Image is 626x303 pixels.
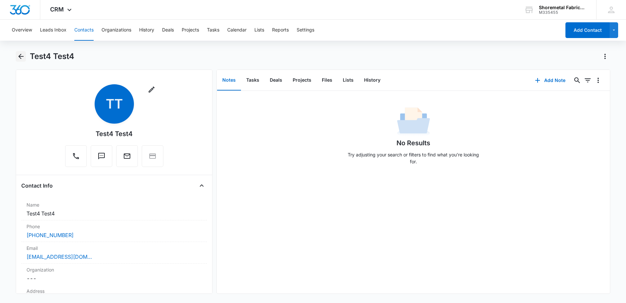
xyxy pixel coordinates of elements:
button: Lists [254,20,264,41]
label: Name [27,201,202,208]
a: Text [91,155,112,161]
h4: Contact Info [21,182,53,190]
div: NameTest4 Test4 [21,199,207,220]
a: Email [116,155,138,161]
button: Actions [600,51,610,62]
a: Call [65,155,87,161]
button: Filters [582,75,593,86]
h1: Test4 Test4 [30,51,74,61]
p: Try adjusting your search or filters to find what you’re looking for. [345,151,482,165]
div: account name [539,5,587,10]
dd: --- [27,274,202,282]
button: Overflow Menu [593,75,603,86]
button: Reports [272,20,289,41]
a: [EMAIL_ADDRESS][DOMAIN_NAME] [27,253,92,261]
a: [PHONE_NUMBER] [27,231,74,239]
label: Phone [27,223,202,230]
button: Overview [12,20,32,41]
label: Organization [27,266,202,273]
button: Add Note [528,72,572,88]
span: CRM [50,6,64,13]
div: Phone[PHONE_NUMBER] [21,220,207,242]
button: Tasks [207,20,219,41]
button: Email [116,145,138,167]
button: History [139,20,154,41]
label: Address [27,288,202,294]
button: Calendar [227,20,247,41]
button: Leads Inbox [40,20,66,41]
button: Lists [338,70,359,91]
button: Close [196,180,207,191]
div: Organization--- [21,264,207,285]
label: Email [27,245,202,252]
dd: Test4 Test4 [27,210,202,217]
button: Text [91,145,112,167]
h1: No Results [396,138,430,148]
span: TT [95,84,134,124]
button: Organizations [101,20,131,41]
div: Email[EMAIL_ADDRESS][DOMAIN_NAME] [21,242,207,264]
button: Search... [572,75,582,86]
button: Deals [162,20,174,41]
div: account id [539,10,587,15]
button: Contacts [74,20,94,41]
button: Notes [217,70,241,91]
button: Projects [182,20,199,41]
button: Deals [265,70,287,91]
button: Projects [287,70,317,91]
button: Add Contact [565,22,610,38]
button: Files [317,70,338,91]
img: No Data [397,105,430,138]
div: Test4 Test4 [96,129,133,139]
button: Call [65,145,87,167]
button: Settings [297,20,314,41]
button: Back [16,51,26,62]
button: History [359,70,386,91]
button: Tasks [241,70,265,91]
